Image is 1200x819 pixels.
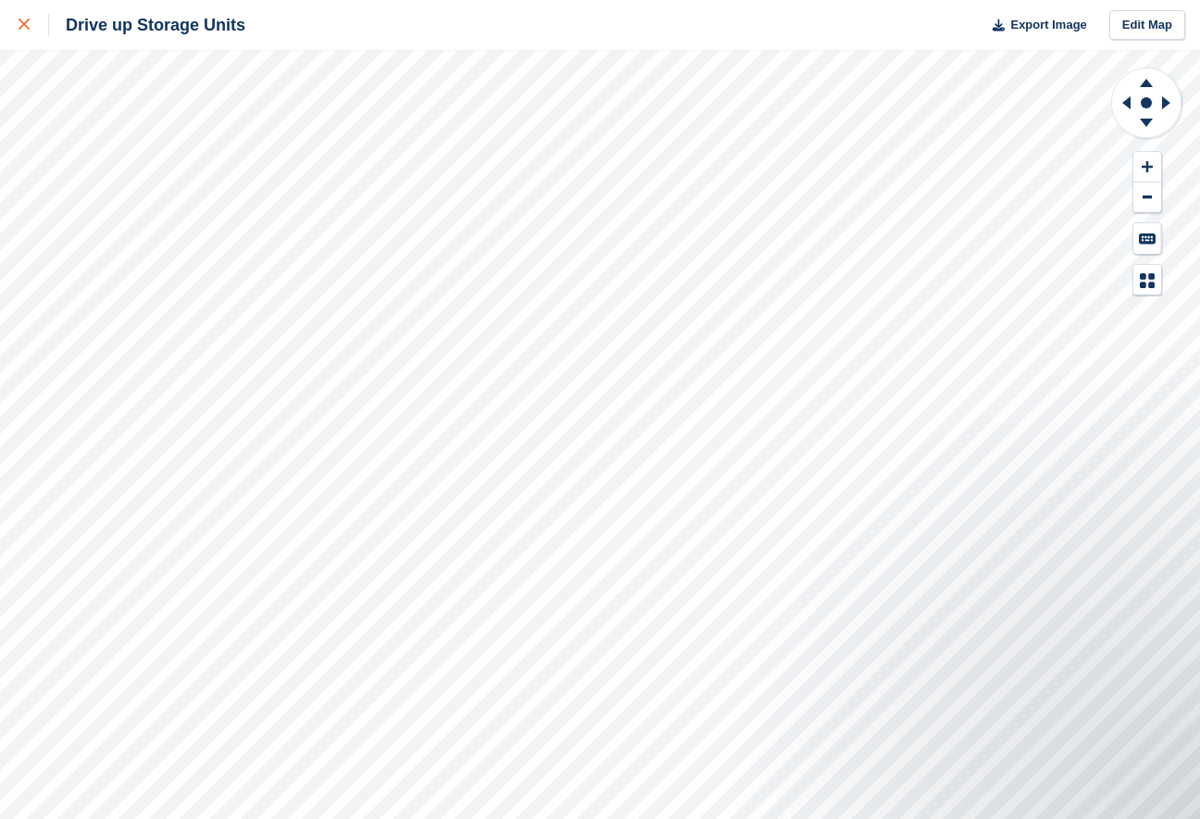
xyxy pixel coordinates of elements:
[1133,183,1161,213] button: Zoom Out
[1133,265,1161,296] button: Map Legend
[1133,223,1161,254] button: Keyboard Shortcuts
[981,10,1087,41] button: Export Image
[49,14,245,36] div: Drive up Storage Units
[1109,10,1185,41] a: Edit Map
[1133,152,1161,183] button: Zoom In
[1010,16,1086,34] span: Export Image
